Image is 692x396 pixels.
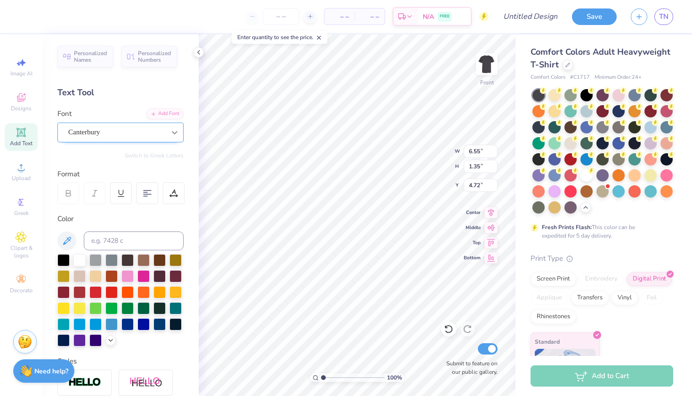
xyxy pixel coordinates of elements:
[464,239,481,246] span: Top
[595,74,642,82] span: Minimum Order: 24 +
[440,13,450,20] span: FREE
[531,310,576,324] div: Rhinestones
[330,12,349,22] span: – –
[129,377,162,388] img: Shadow
[612,291,638,305] div: Vinyl
[535,349,595,396] img: Standard
[531,291,568,305] div: Applique
[542,223,658,240] div: This color can be expedited for 5 day delivery.
[10,140,32,147] span: Add Text
[531,74,565,82] span: Comfort Colors
[571,291,609,305] div: Transfers
[138,50,171,63] span: Personalized Numbers
[477,55,496,74] img: Front
[531,272,576,286] div: Screen Print
[11,105,32,112] span: Designs
[125,152,184,159] button: Switch to Greek Letters
[542,223,592,231] strong: Fresh Prints Flash:
[496,7,565,26] input: Untitled Design
[57,86,184,99] div: Text Tool
[572,8,617,25] button: Save
[641,291,663,305] div: Foil
[74,50,107,63] span: Personalized Names
[535,337,560,346] span: Standard
[579,272,624,286] div: Embroidery
[57,356,184,367] div: Styles
[531,46,670,70] span: Comfort Colors Adult Heavyweight T-Shirt
[263,8,299,25] input: – –
[464,224,481,231] span: Middle
[146,108,184,119] div: Add Font
[232,31,328,44] div: Enter quantity to see the price.
[5,244,38,259] span: Clipart & logos
[10,70,32,77] span: Image AI
[531,253,673,264] div: Print Type
[360,12,379,22] span: – –
[627,272,672,286] div: Digital Print
[57,108,72,119] label: Font
[34,367,68,376] strong: Need help?
[480,78,494,87] div: Front
[659,11,668,22] span: TN
[57,214,184,224] div: Color
[654,8,673,25] a: TN
[10,287,32,294] span: Decorate
[464,255,481,261] span: Bottom
[387,373,402,382] span: 100 %
[464,209,481,216] span: Center
[441,359,498,376] label: Submit to feature on our public gallery.
[12,174,31,182] span: Upload
[570,74,590,82] span: # C1717
[68,377,101,388] img: Stroke
[423,12,434,22] span: N/A
[57,169,185,180] div: Format
[14,209,29,217] span: Greek
[84,231,184,250] input: e.g. 7428 c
